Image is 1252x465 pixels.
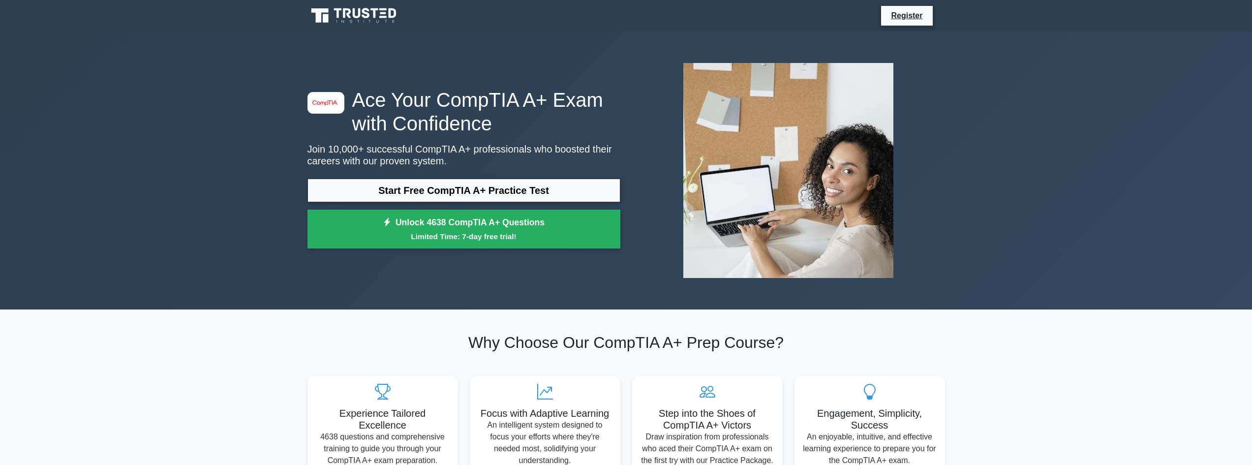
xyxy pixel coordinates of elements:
h2: Why Choose Our CompTIA A+ Prep Course? [307,333,945,352]
a: Register [885,9,928,22]
small: Limited Time: 7-day free trial! [320,231,608,242]
h5: Experience Tailored Excellence [315,407,450,431]
h5: Engagement, Simplicity, Success [802,407,937,431]
p: Join 10,000+ successful CompTIA A+ professionals who boosted their careers with our proven system. [307,143,620,167]
a: Start Free CompTIA A+ Practice Test [307,179,620,202]
a: Unlock 4638 CompTIA A+ QuestionsLimited Time: 7-day free trial! [307,210,620,249]
h5: Focus with Adaptive Learning [478,407,612,419]
h1: Ace Your CompTIA A+ Exam with Confidence [307,88,620,135]
h5: Step into the Shoes of CompTIA A+ Victors [640,407,775,431]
